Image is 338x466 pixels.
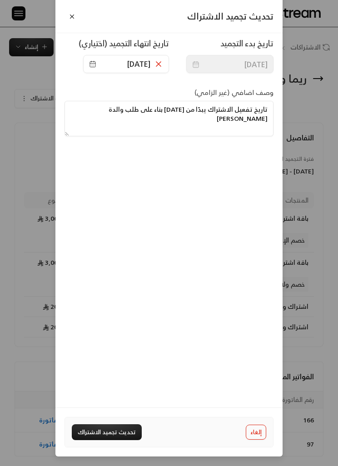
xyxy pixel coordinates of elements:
[72,424,142,440] button: تحديث تجميد الاشتراك
[194,86,273,99] span: وصف اضافي (غير الزامي)
[127,59,150,69] span: [DATE]
[187,8,273,24] span: تحديث تجميد الاشتراك
[65,101,273,136] textarea: تاريخ تفعيل الاشتراك يبدًا من [DATE] بناء على طلب والدة [PERSON_NAME]
[65,9,79,24] button: Close
[220,37,273,50] label: تاريخ بدء التجميد
[246,425,266,440] button: إلغاء
[79,37,169,50] label: تاريخ انتهاء التجميد (اختياري)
